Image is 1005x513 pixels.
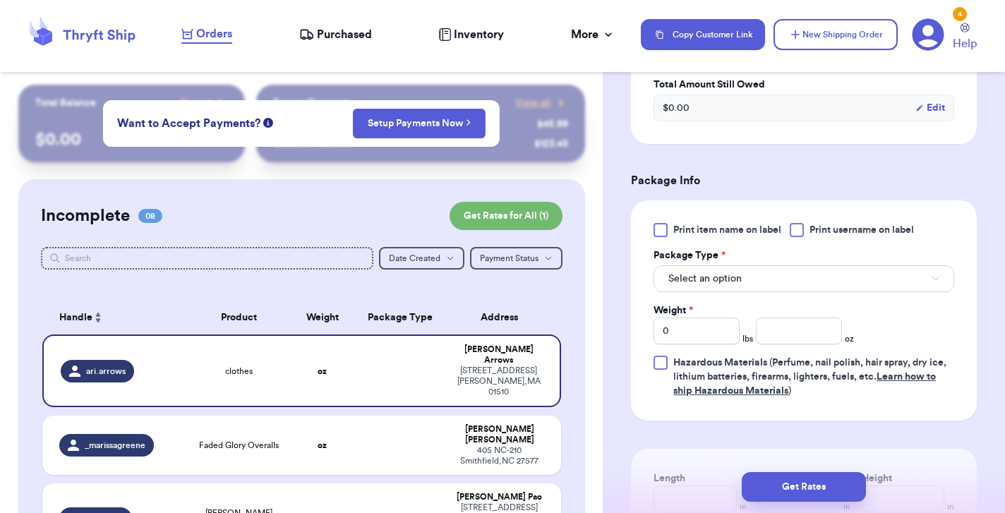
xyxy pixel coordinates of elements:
label: Package Type [654,248,726,262]
button: Edit [915,101,945,115]
button: Date Created [379,247,464,270]
a: Payout [181,96,228,110]
span: Print item name on label [673,223,781,237]
strong: oz [318,367,327,375]
span: Payout [181,96,211,110]
a: Setup Payments Now [368,116,471,131]
button: Get Rates for All (1) [450,202,562,230]
div: 4 [953,7,967,21]
div: 405 NC-210 Smithfield , NC 27577 [455,445,544,466]
span: lbs [742,333,753,344]
span: Select an option [668,272,742,286]
label: Total Amount Still Owed [654,78,954,92]
span: Print username on label [810,223,914,237]
button: Select an option [654,265,954,292]
a: 4 [912,18,944,51]
span: $ 0.00 [663,101,690,115]
span: Want to Accept Payments? [117,115,260,132]
div: [PERSON_NAME] Arrows [455,344,543,366]
a: Help [953,23,977,52]
span: Hazardous Materials [673,358,767,368]
span: Date Created [389,254,440,262]
span: Orders [196,25,232,42]
span: oz [845,333,854,344]
span: 08 [138,209,162,223]
p: Total Balance [35,96,96,110]
div: More [571,26,615,43]
label: Weight [654,303,693,318]
th: Package Type [354,301,447,334]
a: Inventory [438,26,504,43]
a: Orders [181,25,232,44]
button: Copy Customer Link [641,19,765,50]
th: Product [187,301,291,334]
input: Search [41,247,373,270]
p: Recent Payments [273,96,351,110]
span: (Perfume, nail polish, hair spray, dry ice, lithium batteries, firearms, lighters, fuels, etc. ) [673,358,946,396]
span: ari.arrows [86,366,126,377]
span: View all [515,96,551,110]
div: [STREET_ADDRESS] [PERSON_NAME] , MA 01510 [455,366,543,397]
div: [PERSON_NAME] [PERSON_NAME] [455,424,544,445]
span: Help [953,35,977,52]
span: clothes [225,366,253,377]
strong: oz [318,441,327,449]
button: Sort ascending [92,309,104,326]
h2: Incomplete [41,205,130,227]
a: View all [515,96,568,110]
button: New Shipping Order [774,19,898,50]
span: Handle [59,310,92,325]
p: $ 0.00 [35,128,228,151]
th: Weight [291,301,353,334]
th: Address [447,301,561,334]
div: $ 123.45 [534,137,568,151]
span: _marissagreene [85,440,145,451]
button: Setup Payments Now [353,109,486,138]
span: Purchased [317,26,372,43]
button: Payment Status [470,247,562,270]
button: Get Rates [742,472,866,502]
h3: Package Info [631,172,977,189]
div: $ 45.99 [537,117,568,131]
span: Faded Glory Overalls [199,440,279,451]
span: Inventory [454,26,504,43]
div: [PERSON_NAME] Pao [455,492,544,502]
a: Purchased [299,26,372,43]
span: Payment Status [480,254,538,262]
